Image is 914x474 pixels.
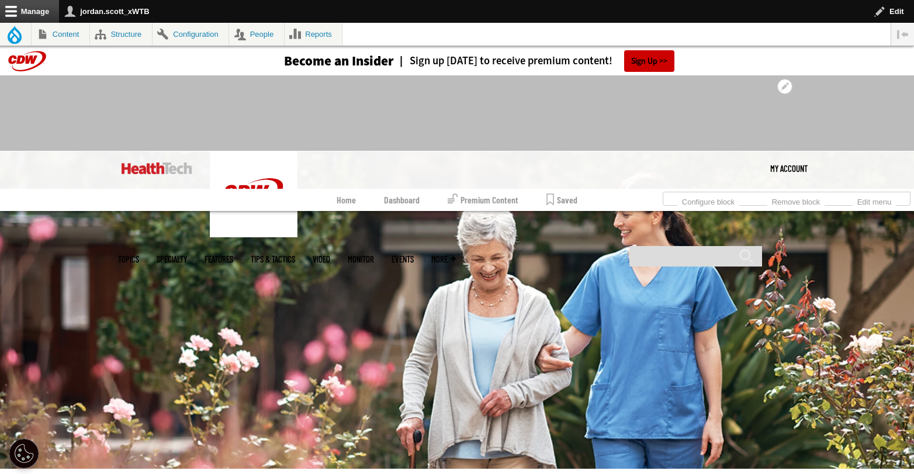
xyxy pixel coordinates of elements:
a: Reports [285,23,342,46]
span: Topics [118,255,139,264]
a: Features [205,255,233,264]
a: Sign up [DATE] to receive premium content! [394,56,612,67]
a: CDW [210,228,297,240]
span: Specialty [157,255,187,264]
span: More [431,255,456,264]
img: Home [122,162,192,174]
a: Content [32,23,89,46]
a: MonITor [348,255,374,264]
a: Sign Up [624,50,674,72]
a: My Account [770,151,808,186]
a: Configuration [153,23,228,46]
a: People [229,23,284,46]
a: Events [392,255,414,264]
button: Open configuration options [777,79,792,94]
a: Edit menu [853,194,896,207]
a: Configure block [677,194,739,207]
a: Become an Insider [240,54,394,68]
a: Tips & Tactics [251,255,295,264]
a: Video [313,255,330,264]
div: Cookie Settings [9,439,39,468]
a: Structure [90,23,152,46]
h3: Become an Insider [284,54,394,68]
iframe: advertisement [244,87,670,140]
a: Dashboard [384,189,420,211]
div: User menu [770,151,808,186]
button: Open Preferences [9,439,39,468]
img: Home [210,151,297,237]
a: Premium Content [448,189,518,211]
a: Remove block [767,194,825,207]
button: Vertical orientation [891,23,914,46]
a: Home [337,189,356,211]
a: Saved [546,189,577,211]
